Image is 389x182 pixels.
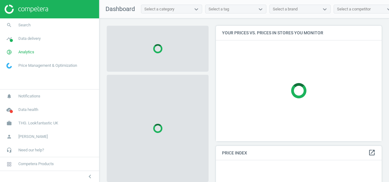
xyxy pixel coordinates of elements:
i: person [3,131,15,142]
i: timeline [3,33,15,44]
img: ajHJNr6hYgQAAAAASUVORK5CYII= [5,5,48,14]
a: open_in_new [368,149,376,157]
span: Competera Products [18,161,54,167]
h4: Your prices vs. prices in stores you monitor [216,26,382,40]
i: cloud_done [3,104,15,116]
span: Data delivery [18,36,41,41]
span: THG. Lookfantastic UK [18,120,58,126]
span: [PERSON_NAME] [18,134,48,139]
i: search [3,19,15,31]
div: Select a tag [209,6,229,12]
span: Dashboard [106,5,135,13]
h4: Price Index [216,146,382,160]
span: Notifications [18,93,40,99]
i: pie_chart_outlined [3,46,15,58]
span: Need our help? [18,147,44,153]
i: headset_mic [3,144,15,156]
span: Analytics [18,49,34,55]
i: open_in_new [368,149,376,156]
span: Search [18,22,31,28]
img: wGWNvw8QSZomAAAAABJRU5ErkJggg== [6,63,12,69]
button: chevron_left [82,173,98,180]
div: Select a brand [273,6,298,12]
div: Select a competitor [337,6,371,12]
div: Select a category [144,6,174,12]
i: notifications [3,90,15,102]
i: work [3,117,15,129]
i: chevron_left [86,173,94,180]
span: Data health [18,107,38,112]
span: Price Management & Optimization [18,63,77,68]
